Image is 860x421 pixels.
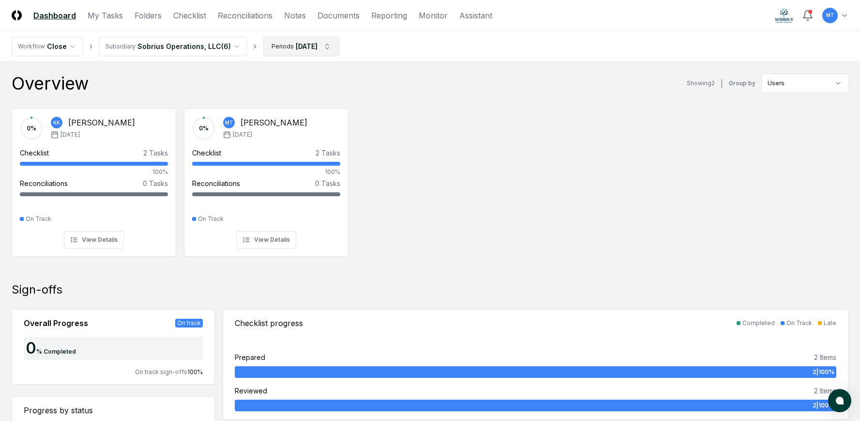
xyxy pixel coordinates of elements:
div: [PERSON_NAME] [68,117,135,128]
a: 0%KK[PERSON_NAME][DATE]Checklist2 Tasks100%Reconciliations0 TasksOn TrackView Details [12,101,176,257]
span: [DATE] [233,130,252,139]
span: MT [826,12,834,19]
a: Notes [284,10,306,21]
div: On Track [198,215,224,223]
div: Periods [272,42,294,51]
div: 0 Tasks [143,178,168,188]
span: 100 % [187,368,203,375]
a: Dashboard [33,10,76,21]
nav: breadcrumb [12,37,339,56]
button: View Details [64,231,124,249]
div: Reviewed [235,386,267,396]
a: Checklist progressCompletedOn TrackLatePrepared2 Items2|100%Reviewed2 Items2|100% [223,309,848,420]
div: 2 Items [814,386,836,396]
div: Late [824,319,836,327]
a: Monitor [419,10,448,21]
button: MT [821,7,839,24]
div: 2 Items [814,352,836,362]
a: Folders [135,10,162,21]
div: Checklist progress [235,317,303,329]
div: On Track [786,319,812,327]
img: Logo [12,10,22,20]
div: Prepared [235,352,265,362]
div: Overview [12,74,89,93]
span: [DATE] [60,130,80,139]
div: Checklist [192,148,221,158]
span: 2 | 100 % [813,368,834,376]
div: Reconciliations [192,178,240,188]
button: View Details [236,231,296,249]
div: % Completed [36,347,76,356]
div: Workflow [18,42,45,51]
div: [PERSON_NAME] [241,117,307,128]
span: MT [225,119,233,126]
div: 2 Tasks [143,148,168,158]
div: 2 Tasks [316,148,340,158]
label: Group by [729,80,755,86]
div: On Track [26,215,51,223]
div: Sign-offs [12,282,848,297]
div: 100% [192,168,340,176]
a: Documents [317,10,360,21]
div: [DATE] [296,41,317,51]
div: Checklist [20,148,49,158]
div: 100% [20,168,168,176]
div: Subsidiary [106,42,136,51]
a: Reporting [371,10,407,21]
div: Progress by status [24,405,203,416]
span: On track sign-offs [135,368,187,375]
div: Reconciliations [20,178,68,188]
button: atlas-launcher [828,389,851,412]
div: Overall Progress [24,317,88,329]
a: Checklist [173,10,206,21]
img: Sobrius logo [775,8,794,23]
a: 0%MT[PERSON_NAME][DATE]Checklist2 Tasks100%Reconciliations0 TasksOn TrackView Details [184,101,348,257]
a: Assistant [459,10,492,21]
button: Periods[DATE] [263,37,339,56]
span: 2 | 100 % [813,401,834,410]
div: | [721,78,723,89]
div: On track [175,319,203,327]
div: 0 Tasks [315,178,340,188]
a: Reconciliations [218,10,272,21]
a: My Tasks [88,10,123,21]
div: Completed [742,319,775,327]
div: 0 [24,341,36,356]
span: KK [53,119,60,126]
div: Showing 2 [687,79,715,88]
